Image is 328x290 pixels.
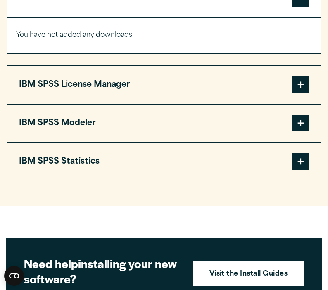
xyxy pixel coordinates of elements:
strong: Visit the Install Guides [209,269,288,280]
button: IBM SPSS Statistics [7,143,321,181]
div: Your Downloads [7,17,321,53]
h2: installing your new software? [24,256,181,287]
button: IBM SPSS Modeler [7,105,321,142]
strong: Need help [24,255,78,271]
a: Visit the Install Guides [193,261,304,286]
button: Open CMP widget [4,266,24,286]
p: You have not added any downloads. [16,29,312,41]
button: IBM SPSS License Manager [7,66,321,104]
